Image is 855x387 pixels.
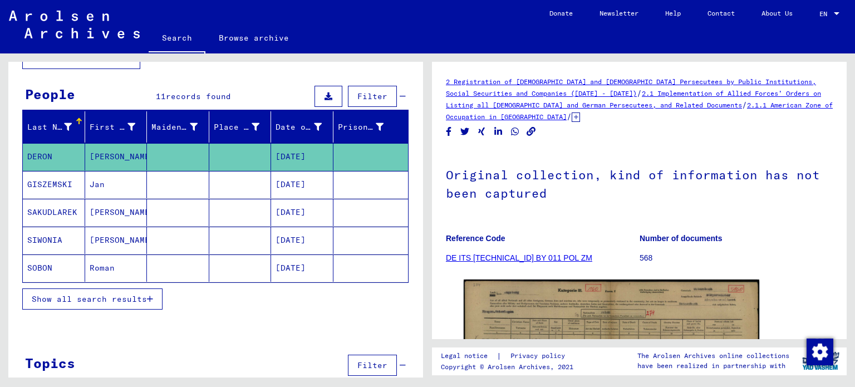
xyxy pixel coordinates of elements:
span: / [742,100,747,110]
mat-cell: [PERSON_NAME] [85,227,148,254]
mat-cell: [PERSON_NAME] [85,143,148,170]
mat-cell: Roman [85,254,148,282]
div: Date of Birth [276,118,336,136]
b: Number of documents [640,234,723,243]
span: 11 [156,91,166,101]
div: Place of Birth [214,118,274,136]
img: Change consent [807,339,833,365]
mat-cell: [DATE] [271,171,333,198]
p: have been realized in partnership with [637,361,789,371]
p: Copyright © Arolsen Archives, 2021 [441,362,578,372]
mat-cell: [DATE] [271,143,333,170]
div: Date of Birth [276,121,322,133]
img: Arolsen_neg.svg [9,11,140,38]
mat-header-cell: Last Name [23,111,85,143]
a: Legal notice [441,350,497,362]
mat-header-cell: Maiden Name [147,111,209,143]
span: EN [819,10,832,18]
div: First Name [90,121,136,133]
button: Share on LinkedIn [493,125,504,139]
mat-header-cell: Date of Birth [271,111,333,143]
div: Topics [25,353,75,373]
div: Place of Birth [214,121,260,133]
b: Reference Code [446,234,505,243]
span: / [637,88,642,98]
h1: Original collection, kind of information has not been captured [446,149,833,217]
a: 2 Registration of [DEMOGRAPHIC_DATA] and [DEMOGRAPHIC_DATA] Persecutees by Public Institutions, S... [446,77,816,97]
mat-cell: DERON [23,143,85,170]
div: People [25,84,75,104]
p: 568 [640,252,833,264]
p: The Arolsen Archives online collections [637,351,789,361]
span: Show all search results [32,294,147,304]
a: DE ITS [TECHNICAL_ID] BY 011 POL ZM [446,253,592,262]
mat-cell: GISZEMSKI [23,171,85,198]
button: Share on WhatsApp [509,125,521,139]
mat-cell: SIWONIA [23,227,85,254]
div: Maiden Name [151,118,212,136]
div: Maiden Name [151,121,198,133]
span: Filter [357,360,387,370]
span: Filter [357,91,387,101]
a: Browse archive [205,25,302,51]
mat-cell: SAKUDLAREK [23,199,85,226]
button: Filter [348,355,397,376]
img: yv_logo.png [800,347,842,375]
mat-cell: [DATE] [271,227,333,254]
div: Last Name [27,118,86,136]
mat-cell: SOBON [23,254,85,282]
div: First Name [90,118,150,136]
a: Privacy policy [502,350,578,362]
div: | [441,350,578,362]
span: / [567,111,572,121]
div: Prisoner # [338,118,398,136]
mat-header-cell: Place of Birth [209,111,272,143]
button: Share on Facebook [443,125,455,139]
a: Search [149,25,205,53]
button: Show all search results [22,288,163,310]
mat-cell: [DATE] [271,254,333,282]
button: Share on Xing [476,125,488,139]
mat-header-cell: Prisoner # [333,111,409,143]
mat-header-cell: First Name [85,111,148,143]
div: Prisoner # [338,121,384,133]
mat-cell: Jan [85,171,148,198]
button: Filter [348,86,397,107]
div: Last Name [27,121,72,133]
button: Share on Twitter [459,125,471,139]
mat-cell: [DATE] [271,199,333,226]
mat-cell: [PERSON_NAME] [85,199,148,226]
span: records found [166,91,231,101]
button: Copy link [525,125,537,139]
